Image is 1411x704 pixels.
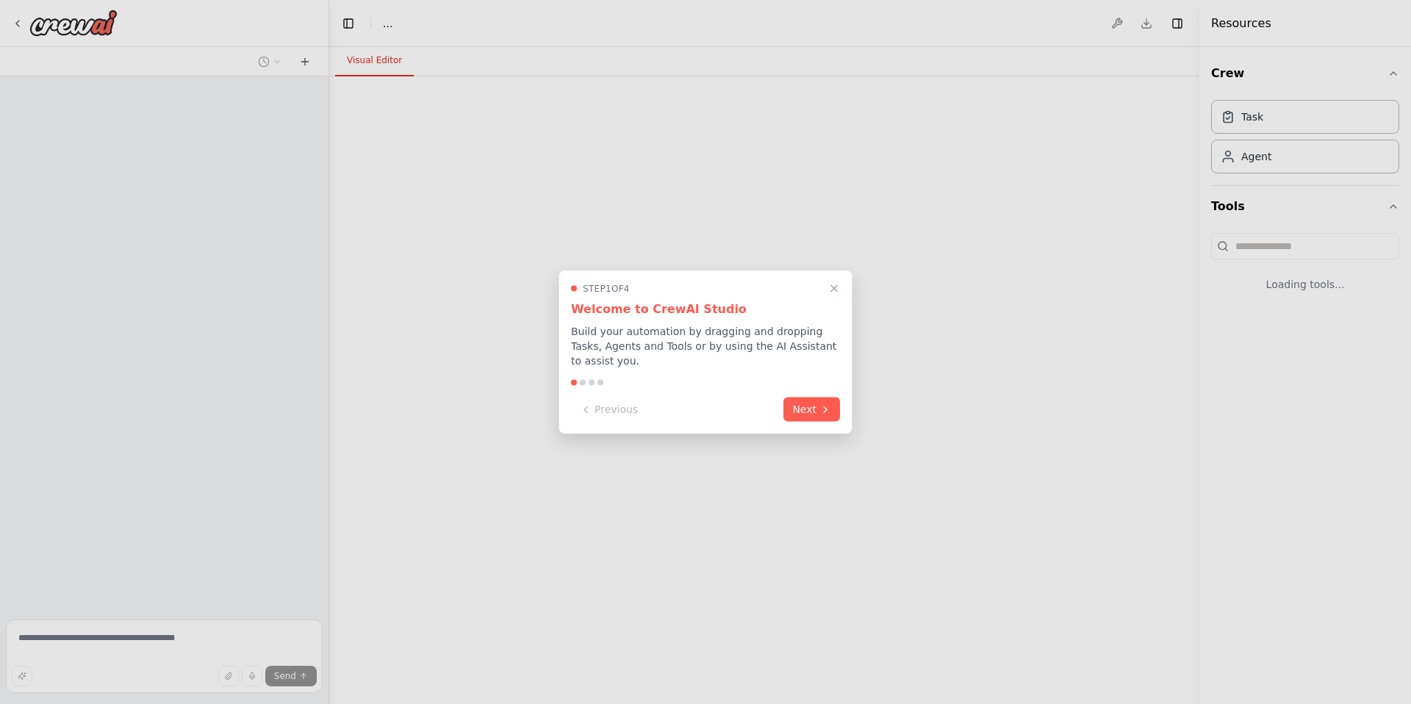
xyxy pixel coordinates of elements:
button: Next [783,398,840,422]
p: Build your automation by dragging and dropping Tasks, Agents and Tools or by using the AI Assista... [571,324,840,368]
span: Step 1 of 4 [583,283,630,295]
button: Hide left sidebar [338,13,359,34]
h3: Welcome to CrewAI Studio [571,301,840,318]
button: Previous [571,398,647,422]
button: Close walkthrough [825,280,843,298]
